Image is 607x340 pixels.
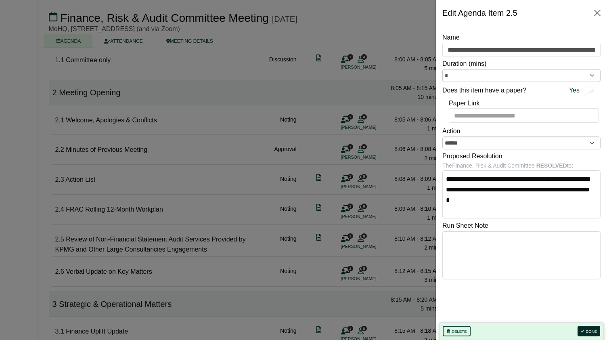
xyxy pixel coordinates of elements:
[591,6,604,19] button: Close
[536,162,567,169] b: RESOLVED
[578,326,600,336] button: Done
[442,6,517,19] div: Edit Agenda Item 2.5
[442,220,488,231] label: Run Sheet Note
[443,326,471,336] button: Delete
[449,98,480,109] label: Paper Link
[442,126,460,136] label: Action
[569,85,580,96] span: Yes
[442,161,601,170] div: The Finance, Risk & Audit Committee to:
[442,151,502,162] label: Proposed Resolution
[442,59,486,69] label: Duration (mins)
[442,32,460,43] label: Name
[442,85,526,96] label: Does this item have a paper?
